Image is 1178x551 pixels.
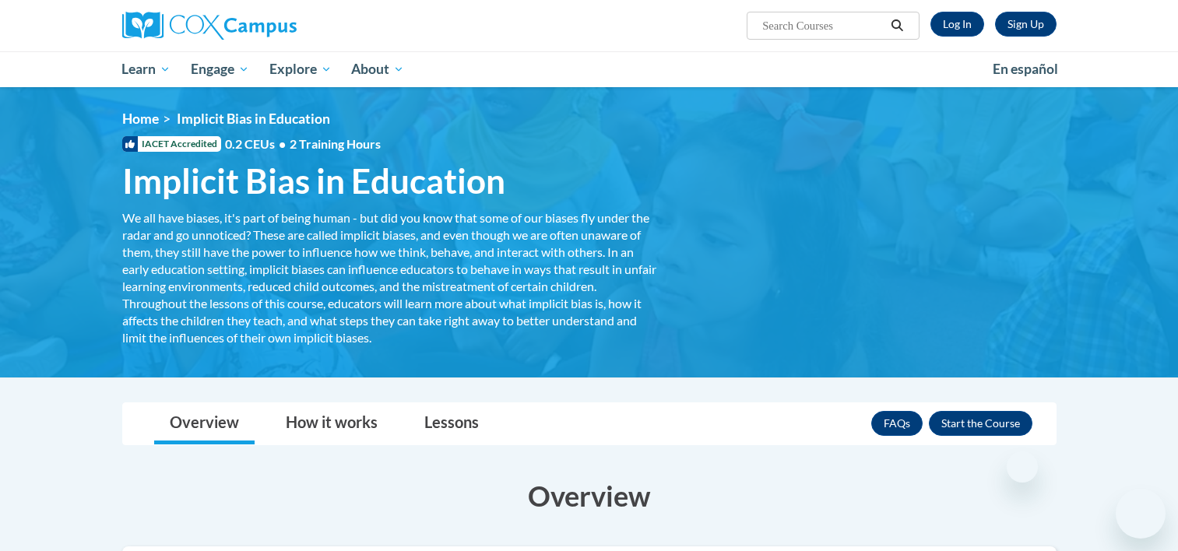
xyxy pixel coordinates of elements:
[177,111,330,127] span: Implicit Bias in Education
[122,160,505,202] span: Implicit Bias in Education
[99,51,1080,87] div: Main menu
[929,411,1032,436] button: Enroll
[871,411,923,436] a: FAQs
[270,403,393,444] a: How it works
[341,51,414,87] a: About
[122,12,418,40] a: Cox Campus
[122,209,659,346] div: We all have biases, it's part of being human - but did you know that some of our biases fly under...
[154,403,255,444] a: Overview
[122,111,159,127] a: Home
[290,136,381,151] span: 2 Training Hours
[351,60,404,79] span: About
[122,136,221,152] span: IACET Accredited
[122,12,297,40] img: Cox Campus
[279,136,286,151] span: •
[761,16,885,35] input: Search Courses
[191,60,249,79] span: Engage
[225,135,381,153] span: 0.2 CEUs
[181,51,259,87] a: Engage
[269,60,332,79] span: Explore
[409,403,494,444] a: Lessons
[983,53,1068,86] a: En español
[885,16,909,35] button: Search
[121,60,171,79] span: Learn
[1116,489,1166,539] iframe: Button to launch messaging window
[930,12,984,37] a: Log In
[995,12,1057,37] a: Register
[993,61,1058,77] span: En español
[1007,451,1038,483] iframe: Close message
[259,51,342,87] a: Explore
[122,476,1057,515] h3: Overview
[112,51,181,87] a: Learn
